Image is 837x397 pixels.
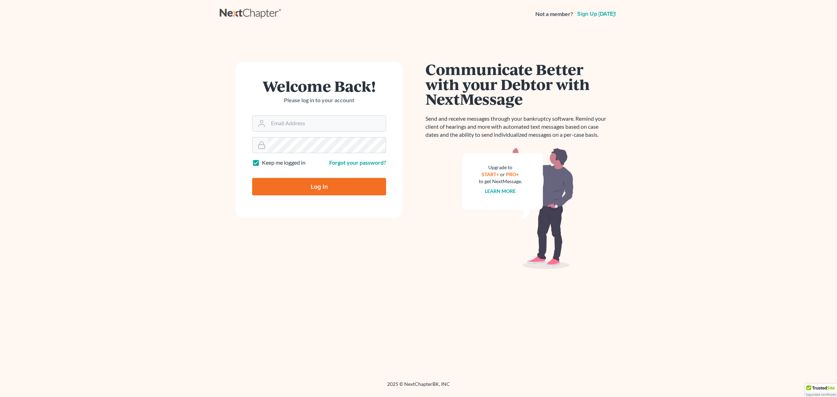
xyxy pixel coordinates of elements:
h1: Communicate Better with your Debtor with NextMessage [425,62,610,106]
a: START+ [482,171,499,177]
p: Please log in to your account [252,96,386,104]
span: or [500,171,505,177]
a: Sign up [DATE]! [576,11,617,17]
a: Forgot your password? [329,159,386,166]
p: Send and receive messages through your bankruptcy software. Remind your client of hearings and mo... [425,115,610,139]
div: TrustedSite Certified [805,384,837,397]
div: to get NextMessage. [479,178,522,185]
img: nextmessage_bg-59042aed3d76b12b5cd301f8e5b87938c9018125f34e5fa2b7a6b67550977c72.svg [462,147,574,269]
input: Email Address [268,116,386,131]
a: Learn more [485,188,516,194]
strong: Not a member? [535,10,573,18]
h1: Welcome Back! [252,78,386,93]
input: Log In [252,178,386,195]
div: 2025 © NextChapterBK, INC [220,381,617,393]
label: Keep me logged in [262,159,306,167]
a: PRO+ [506,171,519,177]
div: Upgrade to [479,164,522,171]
